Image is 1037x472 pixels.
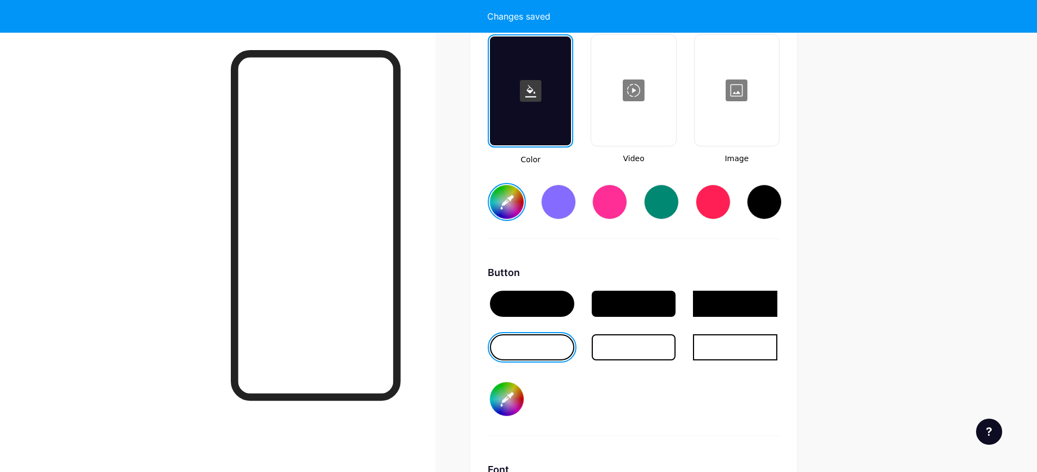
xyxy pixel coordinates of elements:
[488,154,573,165] span: Color
[488,265,780,280] div: Button
[591,153,676,164] span: Video
[487,10,550,23] div: Changes saved
[694,153,780,164] span: Image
